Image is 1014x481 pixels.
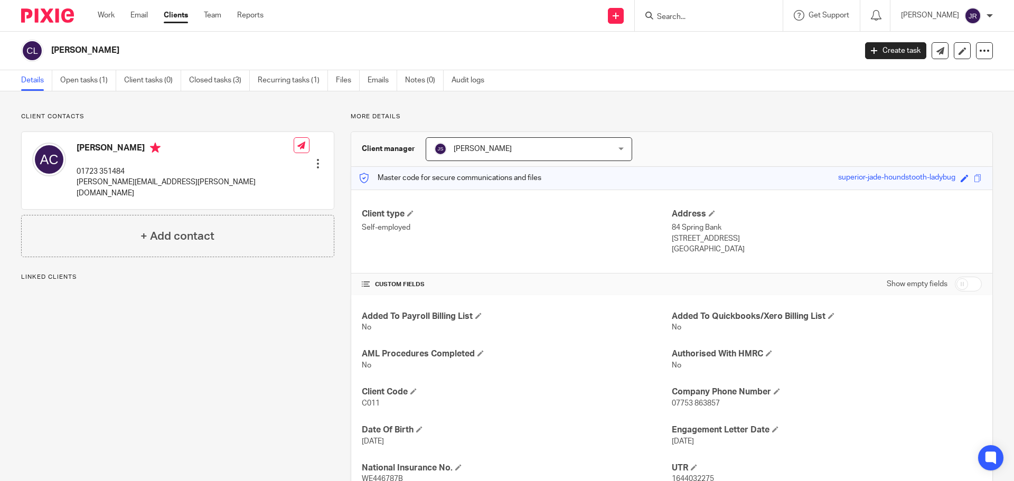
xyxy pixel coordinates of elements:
[21,40,43,62] img: svg%3E
[359,173,541,183] p: Master code for secure communications and files
[452,70,492,91] a: Audit logs
[672,324,681,331] span: No
[405,70,444,91] a: Notes (0)
[362,311,672,322] h4: Added To Payroll Billing List
[237,10,264,21] a: Reports
[672,244,982,254] p: [GEOGRAPHIC_DATA]
[865,42,926,59] a: Create task
[368,70,397,91] a: Emails
[21,70,52,91] a: Details
[964,7,981,24] img: svg%3E
[351,112,993,121] p: More details
[838,172,955,184] div: superior-jade-houndstooth-ladybug
[21,273,334,281] p: Linked clients
[672,386,982,398] h4: Company Phone Number
[887,279,947,289] label: Show empty fields
[434,143,447,155] img: svg%3E
[672,463,982,474] h4: UTR
[672,348,982,360] h4: Authorised With HMRC
[140,228,214,244] h4: + Add contact
[362,209,672,220] h4: Client type
[164,10,188,21] a: Clients
[362,222,672,233] p: Self-employed
[672,425,982,436] h4: Engagement Letter Date
[672,222,982,233] p: 84 Spring Bank
[150,143,161,153] i: Primary
[362,463,672,474] h4: National Insurance No.
[336,70,360,91] a: Files
[656,13,751,22] input: Search
[258,70,328,91] a: Recurring tasks (1)
[362,324,371,331] span: No
[672,438,694,445] span: [DATE]
[77,143,294,156] h4: [PERSON_NAME]
[809,12,849,19] span: Get Support
[21,8,74,23] img: Pixie
[77,166,294,177] p: 01723 351484
[362,280,672,289] h4: CUSTOM FIELDS
[362,386,672,398] h4: Client Code
[672,400,720,407] span: 07753 863857
[204,10,221,21] a: Team
[901,10,959,21] p: [PERSON_NAME]
[672,311,982,322] h4: Added To Quickbooks/Xero Billing List
[60,70,116,91] a: Open tasks (1)
[124,70,181,91] a: Client tasks (0)
[362,348,672,360] h4: AML Procedures Completed
[362,144,415,154] h3: Client manager
[130,10,148,21] a: Email
[362,362,371,369] span: No
[98,10,115,21] a: Work
[672,362,681,369] span: No
[189,70,250,91] a: Closed tasks (3)
[672,233,982,244] p: [STREET_ADDRESS]
[21,112,334,121] p: Client contacts
[454,145,512,153] span: [PERSON_NAME]
[672,209,982,220] h4: Address
[362,425,672,436] h4: Date Of Birth
[51,45,690,56] h2: [PERSON_NAME]
[362,400,380,407] span: C011
[362,438,384,445] span: [DATE]
[32,143,66,176] img: svg%3E
[77,177,294,199] p: [PERSON_NAME][EMAIL_ADDRESS][PERSON_NAME][DOMAIN_NAME]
